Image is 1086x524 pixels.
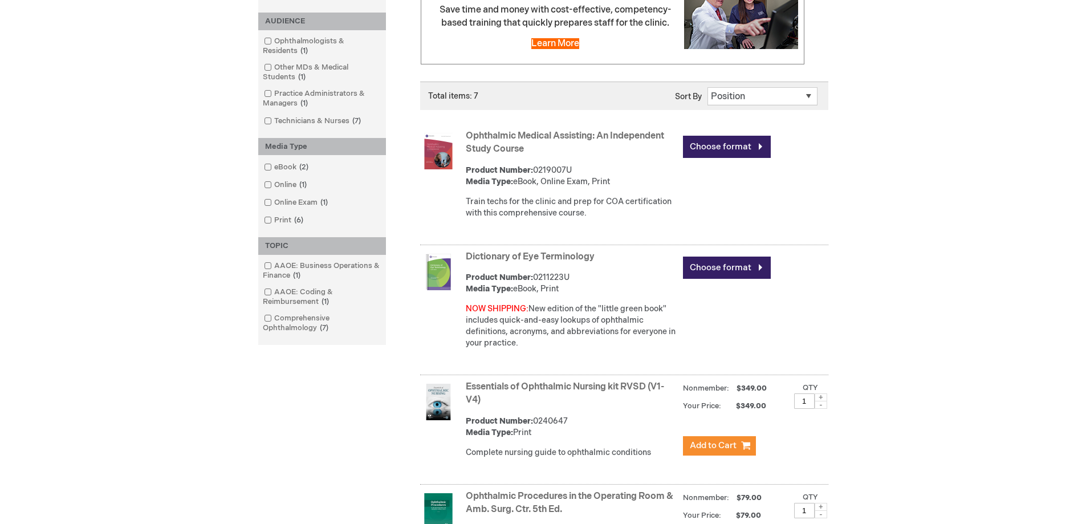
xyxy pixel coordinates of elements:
[683,136,771,158] a: Choose format
[296,163,311,172] span: 2
[466,304,528,314] font: NOW SHIPPING:
[261,36,383,56] a: Ophthalmologists & Residents1
[466,272,677,295] div: 0211223U eBook, Print
[683,491,729,505] strong: Nonmember:
[683,257,771,279] a: Choose format
[466,131,664,155] a: Ophthalmic Medical Assisting: An Independent Study Course
[349,116,364,125] span: 7
[428,91,478,101] span: Total items: 7
[735,384,768,393] span: $349.00
[258,13,386,30] div: AUDIENCE
[420,254,457,290] img: Dictionary of Eye Terminology
[295,72,308,82] span: 1
[466,428,513,437] strong: Media Type:
[531,38,579,49] a: Learn More
[261,215,308,226] a: Print6
[298,99,311,108] span: 1
[466,381,664,405] a: Essentials of Ophthalmic Nursing kit RVSD (V1-V4)
[466,284,513,294] strong: Media Type:
[683,511,721,520] strong: Your Price:
[466,416,677,438] div: 0240647 Print
[420,384,457,420] img: Essentials of Ophthalmic Nursing kit RVSD (V1-V4)
[261,180,311,190] a: Online1
[318,198,331,207] span: 1
[261,116,365,127] a: Technicians & Nurses7
[317,323,331,332] span: 7
[675,92,702,101] label: Sort By
[690,440,737,451] span: Add to Cart
[466,165,533,175] strong: Product Number:
[683,401,721,411] strong: Your Price:
[466,165,677,188] div: 0219007U eBook, Online Exam, Print
[420,133,457,169] img: Ophthalmic Medical Assisting: An Independent Study Course
[319,297,332,306] span: 1
[683,381,729,396] strong: Nonmember:
[466,196,677,219] div: Train techs for the clinic and prep for COA certification with this comprehensive course.
[261,261,383,281] a: AAOE: Business Operations & Finance1
[466,416,533,426] strong: Product Number:
[261,162,313,173] a: eBook2
[261,287,383,307] a: AAOE: Coding & Reimbursement1
[794,393,815,409] input: Qty
[735,493,763,502] span: $79.00
[683,436,756,456] button: Add to Cart
[794,503,815,518] input: Qty
[723,401,768,411] span: $349.00
[803,383,818,392] label: Qty
[258,138,386,156] div: Media Type
[290,271,303,280] span: 1
[466,177,513,186] strong: Media Type:
[466,447,677,458] div: Complete nursing guide to ophthalmic conditions
[261,62,383,83] a: Other MDs & Medical Students1
[261,197,332,208] a: Online Exam1
[466,491,673,515] a: Ophthalmic Procedures in the Operating Room & Amb. Surg. Ctr. 5th Ed.
[291,216,306,225] span: 6
[298,46,311,55] span: 1
[466,303,677,349] div: New edition of the "little green book" includes quick-and-easy lookups of ophthalmic definitions,...
[261,88,383,109] a: Practice Administrators & Managers1
[466,251,595,262] a: Dictionary of Eye Terminology
[723,511,763,520] span: $79.00
[261,313,383,334] a: Comprehensive Ophthalmology7
[427,4,798,30] p: Save time and money with cost-effective, competency-based training that quickly prepares staff fo...
[258,237,386,255] div: TOPIC
[296,180,310,189] span: 1
[466,273,533,282] strong: Product Number:
[803,493,818,502] label: Qty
